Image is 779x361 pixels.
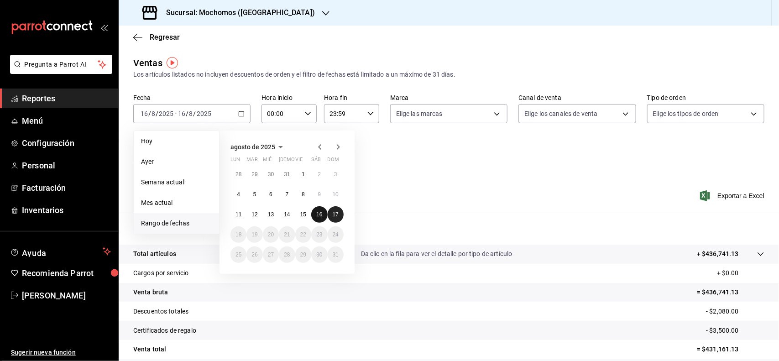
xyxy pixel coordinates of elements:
button: 20 de agosto de 2025 [263,226,279,243]
button: 10 de agosto de 2025 [328,186,344,203]
button: 29 de julio de 2025 [246,166,262,183]
span: / [193,110,196,117]
button: 12 de agosto de 2025 [246,206,262,223]
button: 13 de agosto de 2025 [263,206,279,223]
abbr: 15 de agosto de 2025 [300,211,306,218]
label: Hora inicio [261,95,317,101]
abbr: 9 de agosto de 2025 [318,191,321,198]
abbr: 10 de agosto de 2025 [333,191,339,198]
label: Canal de venta [518,95,636,101]
p: = $436,741.13 [697,288,764,297]
span: Elige las marcas [396,109,443,118]
abbr: domingo [328,157,339,166]
span: - [175,110,177,117]
abbr: 24 de agosto de 2025 [333,231,339,238]
span: Hoy [141,136,212,146]
span: Sugerir nueva función [11,348,111,357]
p: Da clic en la fila para ver el detalle por tipo de artículo [361,249,512,259]
abbr: 29 de agosto de 2025 [300,251,306,258]
span: Personal [22,159,111,172]
h3: Sucursal: Mochomos ([GEOGRAPHIC_DATA]) [159,7,315,18]
button: 18 de agosto de 2025 [230,226,246,243]
abbr: martes [246,157,257,166]
button: 27 de agosto de 2025 [263,246,279,263]
input: -- [189,110,193,117]
span: [PERSON_NAME] [22,289,111,302]
abbr: 27 de agosto de 2025 [268,251,274,258]
button: 22 de agosto de 2025 [295,226,311,243]
button: 16 de agosto de 2025 [311,206,327,223]
span: / [156,110,158,117]
abbr: 7 de agosto de 2025 [286,191,289,198]
abbr: 8 de agosto de 2025 [302,191,305,198]
button: 31 de julio de 2025 [279,166,295,183]
p: - $2,080.00 [706,307,764,316]
span: agosto de 2025 [230,143,275,151]
abbr: 19 de agosto de 2025 [251,231,257,238]
input: -- [140,110,148,117]
abbr: lunes [230,157,240,166]
abbr: 5 de agosto de 2025 [253,191,256,198]
abbr: 12 de agosto de 2025 [251,211,257,218]
span: Mes actual [141,198,212,208]
button: 11 de agosto de 2025 [230,206,246,223]
input: -- [151,110,156,117]
abbr: 1 de agosto de 2025 [302,171,305,178]
span: / [148,110,151,117]
input: -- [178,110,186,117]
button: agosto de 2025 [230,141,286,152]
button: 5 de agosto de 2025 [246,186,262,203]
span: Regresar [150,33,180,42]
span: Reportes [22,92,111,105]
span: Elige los canales de venta [524,109,597,118]
abbr: 29 de julio de 2025 [251,171,257,178]
button: 23 de agosto de 2025 [311,226,327,243]
button: 25 de agosto de 2025 [230,246,246,263]
button: 14 de agosto de 2025 [279,206,295,223]
span: Rango de fechas [141,219,212,228]
span: Ayuda [22,246,99,257]
img: Tooltip marker [167,57,178,68]
p: + $0.00 [717,268,764,278]
p: = $431,161.13 [697,345,764,354]
abbr: 28 de agosto de 2025 [284,251,290,258]
abbr: 23 de agosto de 2025 [316,231,322,238]
abbr: 14 de agosto de 2025 [284,211,290,218]
abbr: 18 de agosto de 2025 [235,231,241,238]
p: Total artículos [133,249,176,259]
abbr: 17 de agosto de 2025 [333,211,339,218]
span: Pregunta a Parrot AI [25,60,98,69]
button: 26 de agosto de 2025 [246,246,262,263]
a: Pregunta a Parrot AI [6,66,112,76]
label: Tipo de orden [647,95,764,101]
button: open_drawer_menu [100,24,108,31]
button: Regresar [133,33,180,42]
button: 21 de agosto de 2025 [279,226,295,243]
p: Resumen [133,223,764,234]
abbr: 31 de julio de 2025 [284,171,290,178]
abbr: 11 de agosto de 2025 [235,211,241,218]
p: Descuentos totales [133,307,188,316]
abbr: 30 de agosto de 2025 [316,251,322,258]
button: 31 de agosto de 2025 [328,246,344,263]
abbr: 22 de agosto de 2025 [300,231,306,238]
span: Inventarios [22,204,111,216]
button: 30 de julio de 2025 [263,166,279,183]
button: 24 de agosto de 2025 [328,226,344,243]
button: 30 de agosto de 2025 [311,246,327,263]
span: Recomienda Parrot [22,267,111,279]
abbr: 26 de agosto de 2025 [251,251,257,258]
abbr: 25 de agosto de 2025 [235,251,241,258]
abbr: 6 de agosto de 2025 [269,191,272,198]
button: 28 de julio de 2025 [230,166,246,183]
label: Fecha [133,95,251,101]
abbr: 31 de agosto de 2025 [333,251,339,258]
p: Venta bruta [133,288,168,297]
button: Pregunta a Parrot AI [10,55,112,74]
p: Cargos por servicio [133,268,189,278]
span: / [186,110,188,117]
abbr: 20 de agosto de 2025 [268,231,274,238]
div: Los artículos listados no incluyen descuentos de orden y el filtro de fechas está limitado a un m... [133,70,764,79]
span: Exportar a Excel [702,190,764,201]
